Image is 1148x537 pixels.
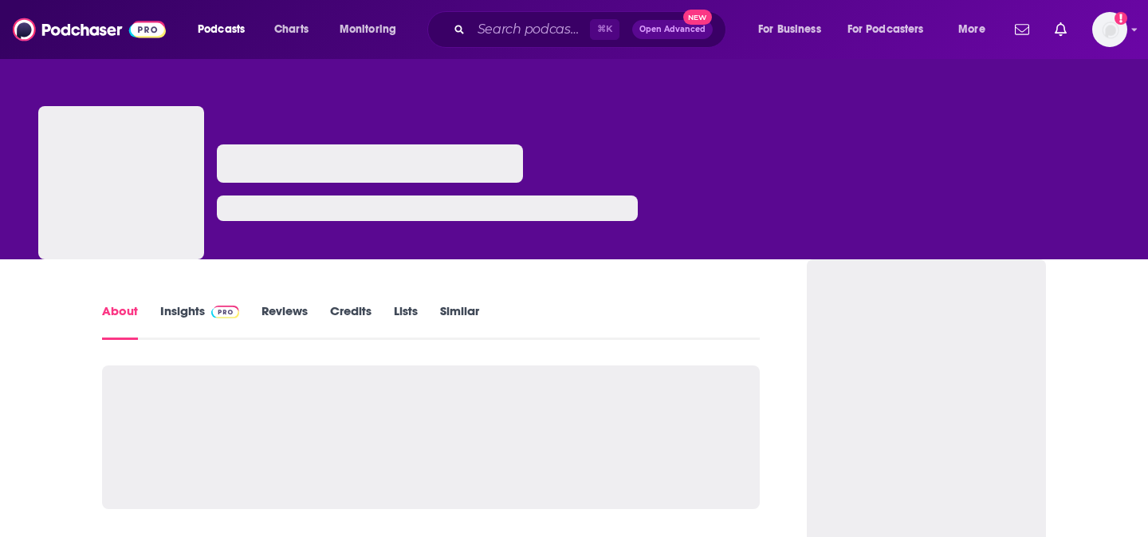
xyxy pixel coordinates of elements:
span: For Business [758,18,821,41]
button: Show profile menu [1092,12,1127,47]
span: For Podcasters [847,18,924,41]
button: open menu [747,17,841,42]
a: Lists [394,303,418,340]
a: Similar [440,303,479,340]
img: Podchaser Pro [211,306,239,318]
span: Open Advanced [639,26,706,34]
span: More [958,18,985,41]
span: Podcasts [198,18,245,41]
a: Show notifications dropdown [1048,16,1073,43]
button: open menu [328,17,417,42]
span: ⌘ K [590,19,619,40]
button: open menu [187,17,265,42]
a: Reviews [261,303,308,340]
img: User Profile [1092,12,1127,47]
a: About [102,303,138,340]
div: Search podcasts, credits, & more... [442,11,741,48]
a: Charts [264,17,318,42]
a: Credits [330,303,372,340]
a: Show notifications dropdown [1008,16,1036,43]
span: New [683,10,712,25]
svg: Add a profile image [1115,12,1127,25]
button: Open AdvancedNew [632,20,713,39]
input: Search podcasts, credits, & more... [471,17,590,42]
button: open menu [947,17,1005,42]
button: open menu [837,17,947,42]
img: Podchaser - Follow, Share and Rate Podcasts [13,14,166,45]
span: Monitoring [340,18,396,41]
span: Charts [274,18,309,41]
a: InsightsPodchaser Pro [160,303,239,340]
span: Logged in as megcassidy [1092,12,1127,47]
